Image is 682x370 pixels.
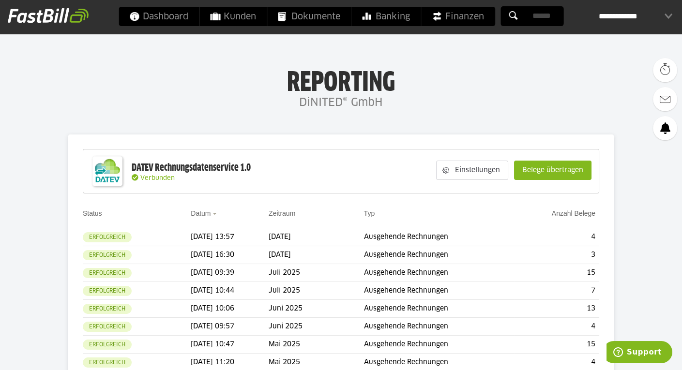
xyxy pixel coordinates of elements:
[83,232,132,242] sl-badge: Erfolgreich
[97,68,585,93] h1: Reporting
[351,7,421,26] a: Banking
[83,286,132,296] sl-badge: Erfolgreich
[552,209,595,217] a: Anzahl Belege
[364,246,515,264] td: Ausgehende Rechnungen
[514,161,591,180] sl-button: Belege übertragen
[514,318,599,336] td: 4
[364,336,515,354] td: Ausgehende Rechnungen
[210,7,256,26] span: Kunden
[269,209,295,217] a: Zeitraum
[191,318,269,336] td: [DATE] 09:57
[83,304,132,314] sl-badge: Erfolgreich
[514,246,599,264] td: 3
[191,209,211,217] a: Datum
[278,7,340,26] span: Dokumente
[191,246,269,264] td: [DATE] 16:30
[8,8,89,23] img: fastbill_logo_white.png
[269,246,364,264] td: [DATE]
[364,264,515,282] td: Ausgehende Rechnungen
[269,300,364,318] td: Juni 2025
[606,341,672,365] iframe: Öffnet ein Widget, in dem Sie weitere Informationen finden
[129,7,188,26] span: Dashboard
[364,318,515,336] td: Ausgehende Rechnungen
[88,152,127,191] img: DATEV-Datenservice Logo
[83,322,132,332] sl-badge: Erfolgreich
[83,209,102,217] a: Status
[514,300,599,318] td: 13
[514,228,599,246] td: 4
[191,264,269,282] td: [DATE] 09:39
[269,336,364,354] td: Mai 2025
[436,161,508,180] sl-button: Einstellungen
[212,213,219,215] img: sort_desc.gif
[364,228,515,246] td: Ausgehende Rechnungen
[132,162,251,174] div: DATEV Rechnungsdatenservice 1.0
[83,340,132,350] sl-badge: Erfolgreich
[140,175,175,181] span: Verbunden
[269,318,364,336] td: Juni 2025
[83,357,132,368] sl-badge: Erfolgreich
[269,228,364,246] td: [DATE]
[514,336,599,354] td: 15
[364,209,375,217] a: Typ
[364,282,515,300] td: Ausgehende Rechnungen
[119,7,199,26] a: Dashboard
[83,268,132,278] sl-badge: Erfolgreich
[514,282,599,300] td: 7
[269,282,364,300] td: Juli 2025
[83,250,132,260] sl-badge: Erfolgreich
[191,282,269,300] td: [DATE] 10:44
[191,300,269,318] td: [DATE] 10:06
[514,264,599,282] td: 15
[362,7,410,26] span: Banking
[269,264,364,282] td: Juli 2025
[191,228,269,246] td: [DATE] 13:57
[364,300,515,318] td: Ausgehende Rechnungen
[267,7,351,26] a: Dokumente
[191,336,269,354] td: [DATE] 10:47
[432,7,484,26] span: Finanzen
[421,7,495,26] a: Finanzen
[199,7,267,26] a: Kunden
